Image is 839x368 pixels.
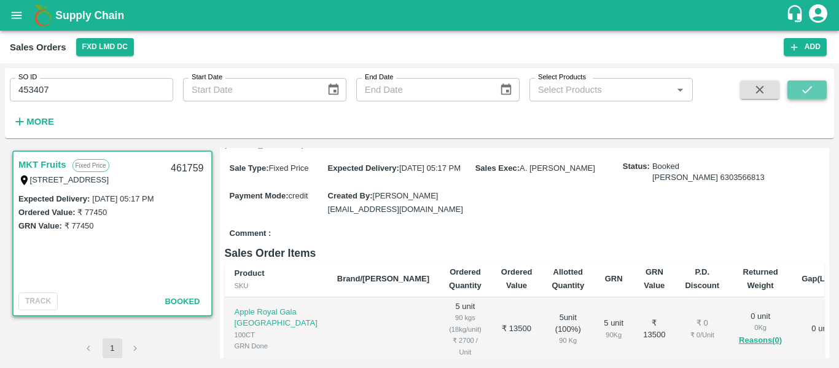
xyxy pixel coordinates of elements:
b: Product [235,268,265,278]
span: Fixed Price [269,163,309,173]
input: Start Date [183,78,317,101]
label: Start Date [192,72,222,82]
button: Add [784,38,827,56]
div: 90 kgs (18kg/unit) [449,312,482,335]
h6: Sales Order Items [225,245,825,262]
label: Expected Delivery : [18,194,90,203]
td: ₹ 13500 [633,297,675,362]
img: logo [31,3,55,28]
div: 5 unit [604,318,623,340]
td: 5 unit [439,297,491,362]
div: 5 unit ( 100 %) [552,312,584,346]
b: P.D. Discount [685,267,719,290]
label: Status: [623,161,650,173]
div: 0 unit [739,311,782,348]
button: Choose date [322,78,345,101]
label: ₹ 77450 [64,221,94,230]
button: page 1 [103,339,122,358]
input: End Date [356,78,490,101]
label: [DATE] 05:17 PM [92,194,154,203]
span: Booked [652,161,765,184]
div: 0 Kg [739,322,782,333]
div: ₹ 2700 / Unit [449,335,482,358]
a: MKT Fruits [18,157,66,173]
div: SKU [235,280,318,291]
div: GRN Done [235,340,318,351]
div: 100CT [235,329,318,340]
b: Returned Weight [743,267,778,290]
td: ₹ 13500 [491,297,542,362]
label: Ordered Value: [18,208,75,217]
label: Created By : [328,191,373,200]
div: 90 Kg [552,335,584,346]
label: Sale Type : [230,163,269,173]
input: Select Products [533,82,669,98]
label: End Date [365,72,393,82]
div: 90 Kg [604,329,623,340]
span: [PERSON_NAME][EMAIL_ADDRESS][DOMAIN_NAME] [328,191,463,214]
p: Fixed Price [72,159,109,172]
span: [DATE] 05:17 PM [399,163,461,173]
button: Reasons(0) [739,334,782,348]
label: SO ID [18,72,37,82]
b: GRN Value [644,267,665,290]
p: Apple Royal Gala [GEOGRAPHIC_DATA] [235,307,318,329]
div: customer-support [786,4,807,26]
nav: pagination navigation [77,339,147,358]
label: Comment : [230,228,271,240]
div: account of current user [807,2,829,28]
b: GRN [605,274,623,283]
button: More [10,111,57,132]
div: ₹ 0 / Unit [685,329,719,340]
a: Supply Chain [55,7,786,24]
div: [PERSON_NAME] 6303566813 [652,172,765,184]
div: Sales Orders [10,39,66,55]
label: Payment Mode : [230,191,289,200]
button: open drawer [2,1,31,29]
b: Supply Chain [55,9,124,22]
label: ₹ 77450 [77,208,107,217]
div: 461759 [163,154,211,183]
label: Expected Delivery : [328,163,399,173]
label: [STREET_ADDRESS] [30,175,109,184]
span: Booked [165,297,200,306]
label: Select Products [538,72,586,82]
b: Brand/[PERSON_NAME] [337,274,429,283]
span: credit [289,191,308,200]
b: Ordered Value [501,267,533,290]
div: ₹ 0 [685,318,719,329]
button: Choose date [494,78,518,101]
b: Allotted Quantity [552,267,584,290]
b: Ordered Quantity [449,267,482,290]
button: Open [672,82,688,98]
label: Sales Exec : [475,163,520,173]
input: Enter SO ID [10,78,173,101]
strong: More [26,117,54,127]
span: A. [PERSON_NAME] [520,163,595,173]
label: GRN Value: [18,221,62,230]
button: Select DC [76,38,134,56]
